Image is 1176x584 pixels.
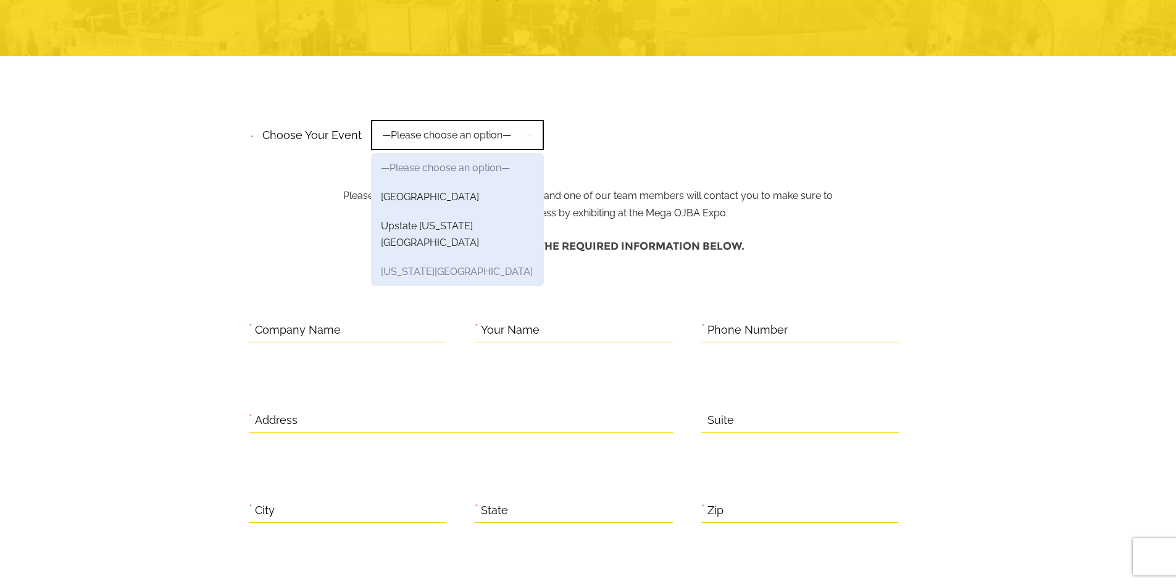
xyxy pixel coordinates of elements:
label: City [255,501,275,520]
a: —Please choose an option— [371,153,544,182]
span: —Please choose an option— [371,120,544,150]
label: Phone Number [707,321,788,340]
label: Address [255,411,298,430]
label: Zip [707,501,724,520]
a: [US_STATE][GEOGRAPHIC_DATA] [371,257,544,286]
label: State [481,501,508,520]
label: Company Name [255,321,341,340]
a: [GEOGRAPHIC_DATA] [371,182,544,211]
label: Your Name [481,321,540,340]
a: Upstate [US_STATE][GEOGRAPHIC_DATA] [371,211,544,257]
label: Choose your event [255,118,362,145]
label: Suite [707,411,734,430]
h4: Please complete the required information below. [249,234,928,258]
p: Please fill and submit the information below and one of our team members will contact you to make... [333,125,843,222]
